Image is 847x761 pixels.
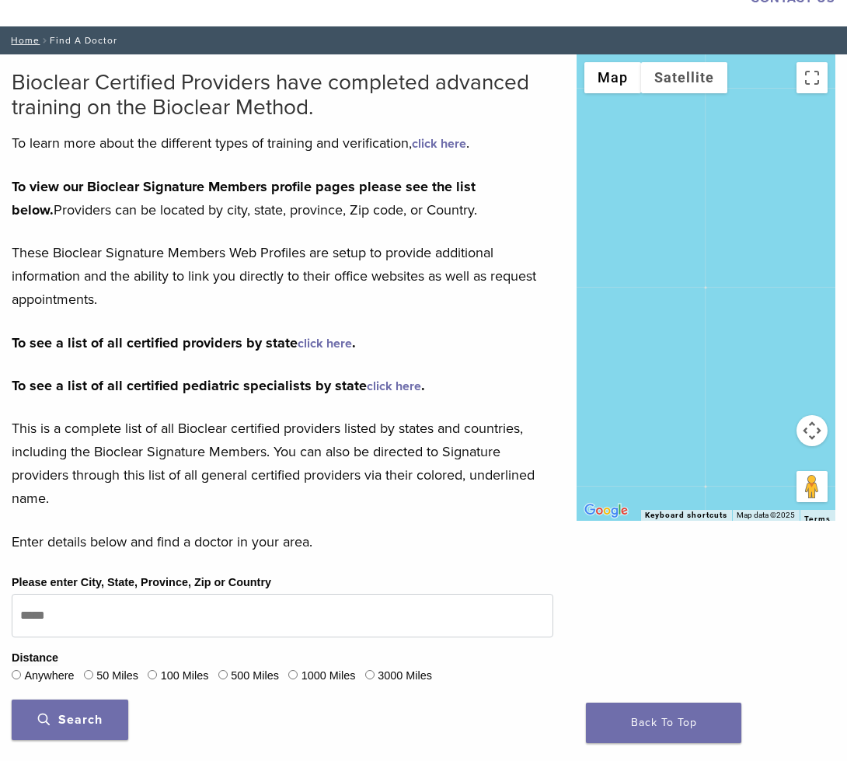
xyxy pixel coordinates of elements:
a: Home [6,35,40,46]
button: Drag Pegman onto the map to open Street View [796,471,828,502]
legend: Distance [12,650,58,667]
a: click here [298,336,352,351]
h2: Bioclear Certified Providers have completed advanced training on the Bioclear Method. [12,70,553,120]
a: click here [367,379,421,394]
label: 50 Miles [96,668,138,685]
a: click here [412,136,466,152]
button: Map camera controls [796,415,828,446]
strong: To see a list of all certified providers by state . [12,334,356,351]
button: Keyboard shortcuts [645,510,727,521]
button: Show street map [584,62,641,93]
button: Show satellite imagery [641,62,727,93]
span: Map data ©2025 [737,511,795,519]
span: / [40,37,50,44]
p: To learn more about the different types of training and verification, . [12,131,553,155]
p: This is a complete list of all Bioclear certified providers listed by states and countries, inclu... [12,417,553,510]
img: Google [580,501,632,521]
span: Search [38,712,103,728]
label: 500 Miles [231,668,279,685]
a: Open this area in Google Maps (opens a new window) [580,501,632,521]
label: 100 Miles [161,668,209,685]
strong: To view our Bioclear Signature Members profile pages please see the list below. [12,178,476,218]
p: These Bioclear Signature Members Web Profiles are setup to provide additional information and the... [12,241,553,311]
p: Enter details below and find a doctor in your area. [12,530,553,553]
a: Terms [804,515,831,524]
label: 3000 Miles [378,668,432,685]
button: Toggle fullscreen view [796,62,828,93]
p: Providers can be located by city, state, province, Zip code, or Country. [12,175,553,222]
button: Search [12,700,128,740]
label: Please enter City, State, Province, Zip or Country [12,574,271,592]
strong: To see a list of all certified pediatric specialists by state . [12,377,425,394]
a: Back To Top [586,703,741,743]
label: Anywhere [24,668,74,685]
label: 1000 Miles [302,668,356,685]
